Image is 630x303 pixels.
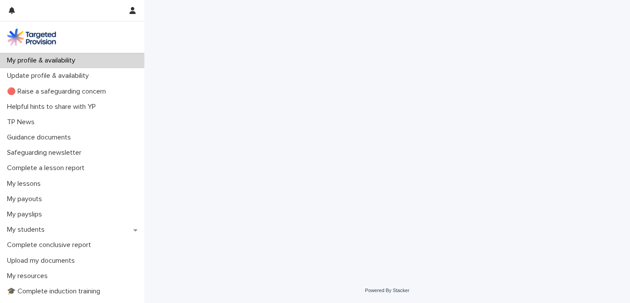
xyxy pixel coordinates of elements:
p: Guidance documents [3,133,78,142]
p: Complete conclusive report [3,241,98,249]
p: Complete a lesson report [3,164,91,172]
a: Powered By Stacker [365,288,409,293]
p: My resources [3,272,55,280]
p: Helpful hints to share with YP [3,103,103,111]
p: My lessons [3,180,48,188]
img: M5nRWzHhSzIhMunXDL62 [7,28,56,46]
p: 🎓 Complete induction training [3,287,107,296]
p: My profile & availability [3,56,82,65]
p: TP News [3,118,42,126]
p: My payslips [3,210,49,219]
p: Upload my documents [3,257,82,265]
p: Update profile & availability [3,72,96,80]
p: Safeguarding newsletter [3,149,88,157]
p: 🔴 Raise a safeguarding concern [3,87,113,96]
p: My payouts [3,195,49,203]
p: My students [3,226,52,234]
